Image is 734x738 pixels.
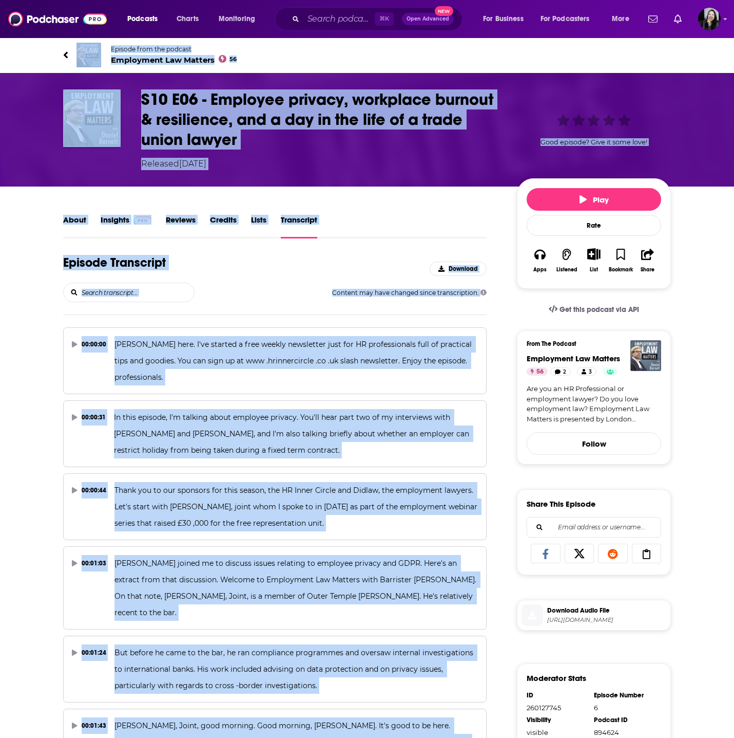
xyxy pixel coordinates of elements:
span: [PERSON_NAME] joined me to discuss issues relating to employee privacy and GDPR. Here's an extrac... [114,559,478,617]
button: Listened [553,242,580,279]
a: Share on X/Twitter [565,544,594,563]
span: Open Advanced [407,16,449,22]
a: Employment Law Matters [527,354,620,363]
span: Good episode? Give it some love! [540,138,647,146]
div: Share [641,267,654,273]
button: Play [527,188,661,211]
a: 2 [550,367,571,376]
span: https://www.buzzsprout.com/442960/episodes/17319313-s10-e06-employee-privacy-workplace-burnout-re... [547,616,666,624]
div: Visibility [527,716,587,724]
input: Search podcasts, credits, & more... [303,11,375,27]
img: Employment Law Matters [76,43,101,67]
img: Employment Law Matters [630,340,661,371]
a: Download Audio File[URL][DOMAIN_NAME] [521,604,666,626]
button: Show More Button [583,248,604,260]
a: Employment Law MattersEpisode from the podcastEmployment Law Matters56 [63,43,671,67]
span: 56 [536,367,544,377]
button: Download [430,262,487,276]
a: Reviews [166,215,196,238]
input: Email address or username... [535,518,652,537]
button: 00:00:31In this episode, I'm talking about employee privacy. You'll hear part two of my interview... [63,400,487,467]
div: 00:01:24 [72,644,106,661]
a: Share on Facebook [531,544,561,563]
a: Get this podcast via API [540,297,647,322]
div: Listened [556,267,577,273]
div: 00:01:43 [72,717,106,734]
div: Apps [533,267,547,273]
span: Employment Law Matters [111,55,237,65]
div: 260127745 [527,704,587,712]
button: 00:01:24But before he came to the bar, he ran compliance programmes and oversaw internal investig... [63,636,487,703]
a: Share on Reddit [598,544,628,563]
span: 3 [589,367,592,377]
span: Charts [177,12,199,26]
button: open menu [120,11,171,27]
button: open menu [476,11,536,27]
h3: Share This Episode [527,499,595,509]
span: Play [580,195,609,205]
div: Podcast ID [594,716,654,724]
span: For Podcasters [540,12,590,26]
a: Show notifications dropdown [644,10,662,28]
a: InsightsPodchaser Pro [101,215,151,238]
button: 00:00:44Thank you to our sponsors for this season, the HR Inner Circle and Didlaw, the employment... [63,473,487,540]
a: About [63,215,86,238]
span: Episode from the podcast [111,45,237,53]
div: Episode Number [594,691,654,699]
button: open menu [605,11,642,27]
span: 56 [229,57,237,62]
div: 00:00:31 [72,409,106,426]
span: 2 [563,367,566,377]
span: Podcasts [127,12,158,26]
a: Transcript [281,215,317,238]
div: 00:00:00 [72,336,106,353]
img: S10 E06 - Employee privacy, workplace burnout & resilience, and a day in the life of a trade unio... [63,89,121,147]
button: Apps [527,242,553,279]
span: Download Audio File [547,606,666,615]
span: In this episode, I'm talking about employee privacy. You'll hear part two of my interviews with [... [114,413,471,455]
span: For Business [483,12,524,26]
div: visible [527,728,587,736]
img: Podchaser - Follow, Share and Rate Podcasts [8,9,107,29]
span: But before he came to the bar, he ran compliance programmes and oversaw internal investigations t... [114,648,475,690]
button: 00:01:03[PERSON_NAME] joined me to discuss issues relating to employee privacy and GDPR. Here's a... [63,546,487,630]
button: 00:00:00[PERSON_NAME] here. I've started a free weekly newsletter just for HR professionals full ... [63,327,487,394]
img: Podchaser Pro [133,216,151,225]
a: Lists [251,215,266,238]
span: New [435,6,453,16]
a: Copy Link [632,544,662,563]
span: Download [449,265,478,272]
div: Search podcasts, credits, & more... [285,7,472,31]
div: Released [DATE] [141,158,206,170]
div: 6 [594,704,654,712]
span: ⌘ K [375,12,394,26]
input: Search transcript... [81,283,194,302]
div: 00:00:44 [72,482,106,499]
button: Share [634,242,661,279]
div: Show More ButtonList [581,242,607,279]
div: List [590,266,598,273]
div: Bookmark [609,267,633,273]
button: open menu [211,11,268,27]
h1: Episode Transcript [63,255,166,270]
span: Logged in as marypoffenroth [698,8,721,30]
button: open menu [534,11,605,27]
a: Charts [170,11,205,27]
img: User Profile [698,8,721,30]
span: Content may have changed since transcription. [332,289,487,297]
h3: S10 E06 - Employee privacy, workplace burnout & resilience, and a day in the life of a trade unio... [141,89,500,150]
button: Bookmark [607,242,634,279]
div: Search followers [527,517,661,538]
a: 3 [577,367,596,376]
h3: Moderator Stats [527,673,586,683]
span: More [612,12,629,26]
button: Open AdvancedNew [402,13,454,25]
a: Credits [210,215,237,238]
button: Follow [527,432,661,455]
div: ID [527,691,587,699]
a: Show notifications dropdown [670,10,686,28]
